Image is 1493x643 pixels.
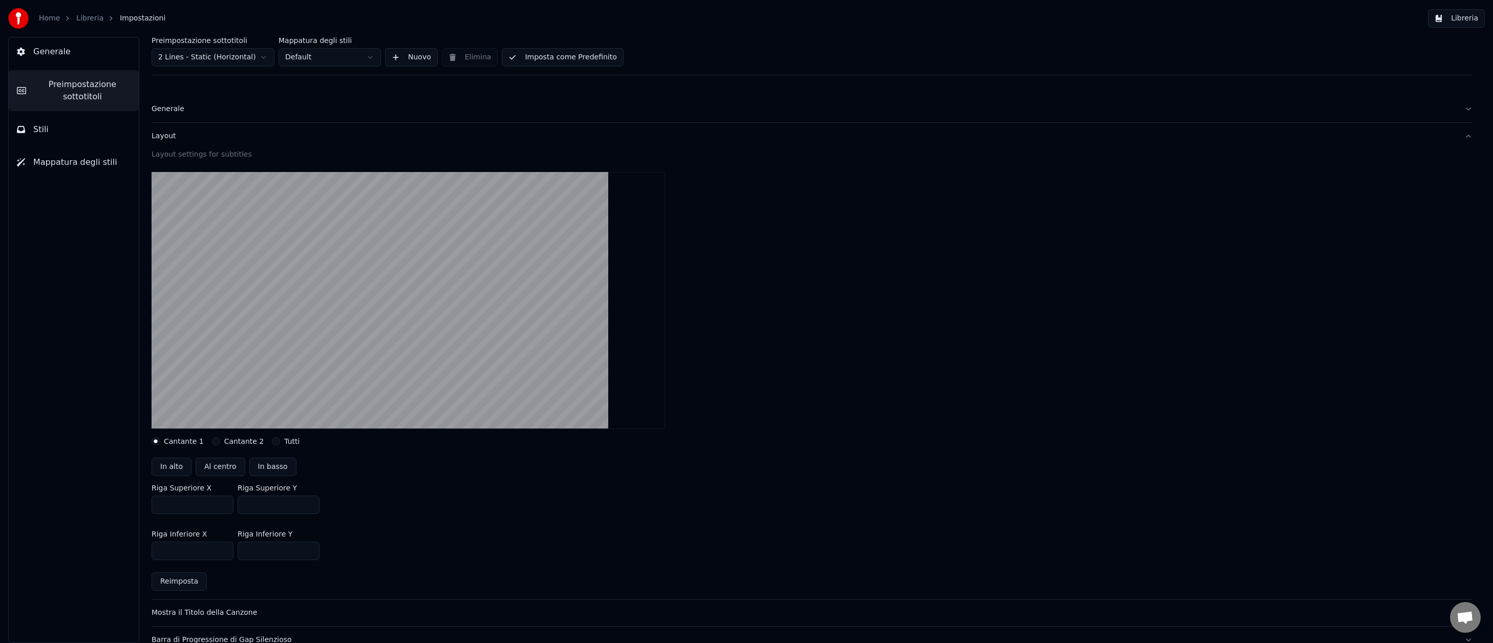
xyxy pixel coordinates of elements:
[284,438,300,445] label: Tutti
[1428,9,1485,28] button: Libreria
[9,148,139,177] button: Mappatura degli stili
[33,123,49,136] span: Stili
[279,37,381,44] label: Mappatura degli stili
[152,37,274,44] label: Preimpostazione sottotitoli
[33,46,71,58] span: Generale
[152,149,1473,599] div: Layout
[152,484,211,491] label: Riga Superiore X
[152,599,1473,626] button: Mostra il Titolo della Canzone
[502,48,623,67] button: Imposta come Predefinito
[385,48,438,67] button: Nuovo
[1450,602,1481,633] a: Aprire la chat
[9,70,139,111] button: Preimpostazione sottotitoli
[8,8,29,29] img: youka
[76,13,103,24] a: Libreria
[196,458,245,476] button: Al centro
[39,13,60,24] a: Home
[9,37,139,66] button: Generale
[9,115,139,144] button: Stili
[152,530,207,538] label: Riga Inferiore X
[152,123,1473,149] button: Layout
[152,458,191,476] button: In alto
[164,438,204,445] label: Cantante 1
[238,484,297,491] label: Riga Superiore Y
[249,458,296,476] button: In basso
[152,96,1473,122] button: Generale
[152,104,1456,114] div: Generale
[34,78,131,103] span: Preimpostazione sottotitoli
[224,438,264,445] label: Cantante 2
[39,13,165,24] nav: breadcrumb
[152,131,1456,141] div: Layout
[33,156,117,168] span: Mappatura degli stili
[152,149,1473,160] div: Layout settings for subtitles
[120,13,165,24] span: Impostazioni
[152,608,1456,618] div: Mostra il Titolo della Canzone
[238,530,292,538] label: Riga Inferiore Y
[152,572,207,591] button: Reimposta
